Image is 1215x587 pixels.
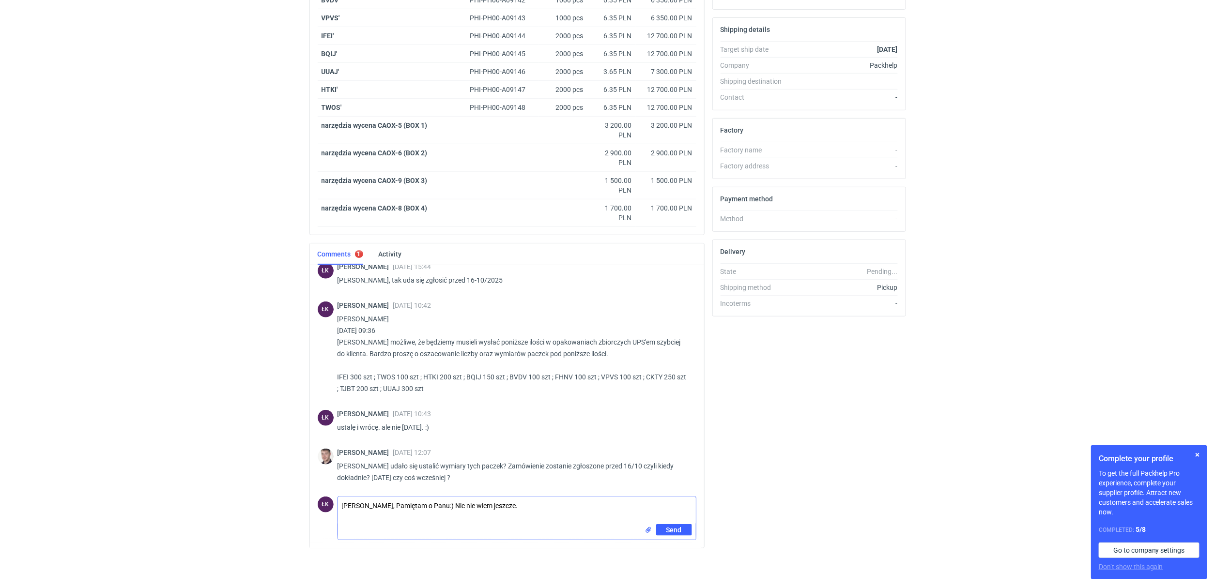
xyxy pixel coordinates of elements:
span: [DATE] 10:42 [393,301,431,309]
div: 6.35 PLN [591,49,632,59]
div: 2000 pcs [539,63,587,81]
div: 2000 pcs [539,45,587,63]
p: [PERSON_NAME] udało się ustalić wymiary tych paczek? Zamówienie zostanie zgłoszone przed 16/10 cz... [338,460,689,483]
div: 1 500.00 PLN [640,176,692,185]
div: Contact [721,92,791,102]
div: 1 700.00 PLN [640,203,692,213]
div: Shipping destination [721,76,791,86]
span: [DATE] 15:44 [393,263,431,271]
div: PHI-PH00-A09147 [470,85,535,94]
span: [PERSON_NAME] [338,410,393,418]
h2: Payment method [721,195,773,203]
div: Target ship date [721,45,791,54]
div: PHI-PH00-A09144 [470,31,535,41]
h2: Factory [721,126,744,134]
strong: VPVS' [322,14,340,22]
a: Go to company settings [1099,542,1200,558]
div: 1 [357,251,361,257]
div: - [791,161,898,171]
figcaption: ŁK [318,497,334,512]
div: 12 700.00 PLN [640,31,692,41]
div: Pickup [791,283,898,292]
span: [PERSON_NAME] [338,263,393,271]
span: [PERSON_NAME] [338,449,393,456]
strong: HTKI' [322,86,338,93]
figcaption: ŁK [318,410,334,426]
div: 12 700.00 PLN [640,49,692,59]
div: 6.35 PLN [591,31,632,41]
div: Factory address [721,161,791,171]
div: - [791,214,898,224]
div: Factory name [721,145,791,155]
strong: narzędzia wycena CAOX-8 (BOX 4) [322,204,428,212]
em: Pending... [867,268,897,275]
p: [PERSON_NAME] [DATE] 09:36 [PERSON_NAME] możliwe, że będziemy musieli wysłać poniższe ilości w op... [338,313,689,394]
div: 3.65 PLN [591,67,632,76]
div: 2000 pcs [539,99,587,117]
figcaption: ŁK [318,263,334,279]
strong: narzędzia wycena CAOX-5 (BOX 1) [322,121,428,129]
div: Shipping method [721,283,791,292]
strong: narzędzia wycena CAOX-9 (BOX 3) [322,177,428,184]
div: 1000 pcs [539,9,587,27]
div: PHI-PH00-A09145 [470,49,535,59]
div: 1 500.00 PLN [591,176,632,195]
div: 3 200.00 PLN [640,120,692,130]
button: Send [656,524,692,536]
button: Skip for now [1192,449,1203,461]
div: Completed: [1099,525,1200,535]
div: Łukasz Kowalski [318,301,334,317]
strong: [DATE] [877,45,897,53]
span: [DATE] 12:07 [393,449,431,456]
strong: 5 / 8 [1136,526,1146,533]
div: PHI-PH00-A09143 [470,13,535,23]
strong: UUAJ' [322,68,339,75]
div: 12 700.00 PLN [640,85,692,94]
div: - [791,145,898,155]
h2: Shipping details [721,26,770,33]
div: 2000 pcs [539,27,587,45]
div: Łukasz Kowalski [318,497,334,512]
div: - [791,299,898,308]
div: 6.35 PLN [591,103,632,112]
div: Łukasz Kowalski [318,263,334,279]
div: 2 900.00 PLN [640,148,692,158]
img: Maciej Sikora [318,449,334,465]
div: State [721,267,791,276]
div: 1 700.00 PLN [591,203,632,223]
div: Łukasz Kowalski [318,410,334,426]
p: [PERSON_NAME], tak uda się zgłosić przed 16-10/2025 [338,274,689,286]
strong: BQIJ' [322,50,338,58]
div: 3 200.00 PLN [591,120,632,140]
span: [DATE] 10:43 [393,410,431,418]
div: Company [721,60,791,70]
a: Comments1 [318,243,363,265]
button: Don’t show this again [1099,562,1163,572]
div: PHI-PH00-A09148 [470,103,535,112]
div: Incoterms [721,299,791,308]
span: Send [666,527,682,533]
span: [PERSON_NAME] [338,301,393,309]
div: 2000 pcs [539,81,587,99]
strong: narzędzia wycena CAOX-6 (BOX 2) [322,149,428,157]
div: PHI-PH00-A09146 [470,67,535,76]
div: 7 300.00 PLN [640,67,692,76]
div: 6.35 PLN [591,13,632,23]
figcaption: ŁK [318,301,334,317]
h1: Complete your profile [1099,453,1200,465]
strong: IFEI' [322,32,334,40]
strong: TWOS' [322,104,342,111]
div: Packhelp [791,60,898,70]
div: - [791,92,898,102]
div: 6 350.00 PLN [640,13,692,23]
h2: Delivery [721,248,746,256]
div: Method [721,214,791,224]
a: Activity [379,243,402,265]
div: 12 700.00 PLN [640,103,692,112]
p: To get the full Packhelp Pro experience, complete your supplier profile. Attract new customers an... [1099,468,1200,517]
div: 6.35 PLN [591,85,632,94]
textarea: [PERSON_NAME], Pamiętam o Panu:) Nic nie wiem jeszcze. [338,497,696,524]
p: ustalę i wrócę. ale nie [DATE]. :) [338,421,689,433]
div: 2 900.00 PLN [591,148,632,167]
